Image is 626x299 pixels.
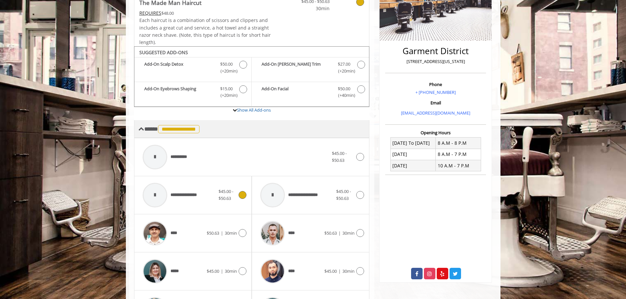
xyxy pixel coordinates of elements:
b: SUGGESTED ADD-ONS [139,49,188,55]
span: $45.00 [207,268,219,274]
span: | [221,230,223,236]
span: | [338,230,341,236]
span: $50.63 [207,230,219,236]
span: | [221,268,223,274]
a: + [PHONE_NUMBER] [415,89,456,95]
p: [STREET_ADDRESS][US_STATE] [387,58,484,65]
a: [EMAIL_ADDRESS][DOMAIN_NAME] [401,110,470,116]
span: $45.00 [324,268,337,274]
div: The Made Man Haircut Add-onS [134,46,370,107]
span: $50.63 [324,230,337,236]
h3: Phone [387,82,484,87]
h3: Opening Hours [385,130,486,135]
span: 30min [225,230,237,236]
h2: Garment District [387,46,484,56]
td: 8 A.M - 8 P.M [436,138,481,149]
span: $45.00 - $50.63 [336,188,351,201]
span: 30min [342,230,355,236]
td: [DATE] [390,160,436,171]
a: Show All Add-ons [237,107,271,113]
span: 30min [342,268,355,274]
td: 8 A.M - 7 P.M [436,149,481,160]
span: 30min [225,268,237,274]
span: $45.00 - $50.63 [219,188,233,201]
td: 10 A.M - 7 P.M [436,160,481,171]
h3: Email [387,100,484,105]
td: [DATE] [390,149,436,160]
span: $45.00 - $50.63 [332,150,347,163]
td: [DATE] To [DATE] [390,138,436,149]
span: | [338,268,341,274]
